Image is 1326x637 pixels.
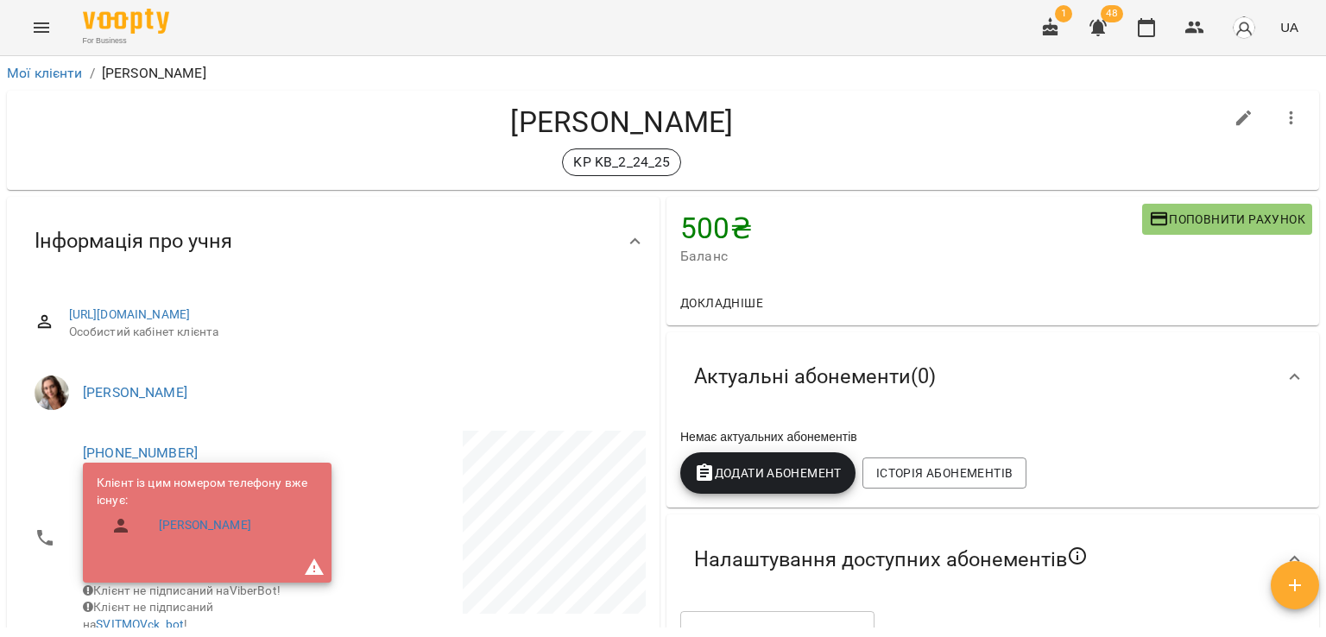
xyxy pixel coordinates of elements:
[862,457,1026,489] button: Історія абонементів
[1101,5,1123,22] span: 48
[83,9,169,34] img: Voopty Logo
[83,35,169,47] span: For Business
[680,211,1142,246] h4: 500 ₴
[159,517,251,534] a: [PERSON_NAME]
[69,324,632,341] span: Особистий кабінет клієнта
[562,148,681,176] div: KP KB_2_24_25
[21,7,62,48] button: Menu
[96,617,184,631] a: SVITMOVck_bot
[90,63,95,84] li: /
[1067,546,1088,566] svg: Якщо не обрано жодного, клієнт зможе побачити всі публічні абонементи
[666,514,1319,604] div: Налаштування доступних абонементів
[7,197,660,286] div: Інформація про учня
[35,375,69,410] img: Пасєка Катерина Василівна
[1232,16,1256,40] img: avatar_s.png
[83,384,187,400] a: [PERSON_NAME]
[7,63,1319,84] nav: breadcrumb
[876,463,1013,483] span: Історія абонементів
[666,332,1319,421] div: Актуальні абонементи(0)
[680,246,1142,267] span: Баланс
[677,425,1309,449] div: Немає актуальних абонементів
[83,583,281,597] span: Клієнт не підписаний на ViberBot!
[694,463,842,483] span: Додати Абонемент
[1149,209,1305,230] span: Поповнити рахунок
[97,475,318,550] ul: Клієнт із цим номером телефону вже існує:
[1142,204,1312,235] button: Поповнити рахунок
[7,65,83,81] a: Мої клієнти
[21,104,1223,140] h4: [PERSON_NAME]
[694,363,936,390] span: Актуальні абонементи ( 0 )
[680,293,763,313] span: Докладніше
[102,63,206,84] p: [PERSON_NAME]
[694,546,1088,573] span: Налаштування доступних абонементів
[1055,5,1072,22] span: 1
[1280,18,1298,36] span: UA
[35,228,232,255] span: Інформація про учня
[83,600,213,631] span: Клієнт не підписаний на !
[680,452,856,494] button: Додати Абонемент
[1273,11,1305,43] button: UA
[673,287,770,318] button: Докладніше
[573,152,670,173] p: KP KB_2_24_25
[69,307,191,321] a: [URL][DOMAIN_NAME]
[83,445,198,461] a: [PHONE_NUMBER]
